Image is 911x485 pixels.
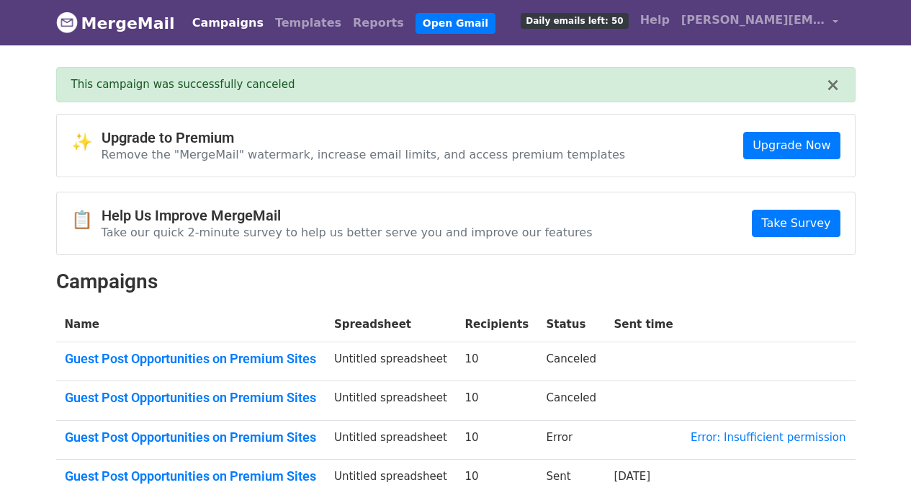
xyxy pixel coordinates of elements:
a: Open Gmail [416,13,495,34]
a: Guest Post Opportunities on Premium Sites [65,390,317,406]
img: MergeMail logo [56,12,78,33]
span: ✨ [71,132,102,153]
a: Daily emails left: 50 [515,6,634,35]
td: 10 [456,342,537,381]
a: Help [634,6,676,35]
td: Untitled spreadsheet [326,420,457,460]
span: [PERSON_NAME][EMAIL_ADDRESS][DOMAIN_NAME] [681,12,825,29]
a: [DATE] [614,470,650,483]
td: Untitled spreadsheet [326,381,457,421]
td: Canceled [537,381,605,421]
td: 10 [456,420,537,460]
h2: Campaigns [56,270,856,294]
a: Take Survey [752,210,840,237]
a: Error: Insufficient permission [691,431,846,444]
h4: Upgrade to Premium [102,129,626,146]
span: 📋 [71,210,102,231]
a: Upgrade Now [743,132,840,159]
a: Guest Post Opportunities on Premium Sites [65,351,317,367]
a: Campaigns [187,9,269,37]
a: Templates [269,9,347,37]
p: Remove the "MergeMail" watermark, increase email limits, and access premium templates [102,147,626,162]
td: 10 [456,381,537,421]
a: Guest Post Opportunities on Premium Sites [65,430,317,445]
th: Name [56,308,326,342]
a: Reports [347,9,410,37]
th: Sent time [605,308,682,342]
td: Untitled spreadsheet [326,342,457,381]
a: [PERSON_NAME][EMAIL_ADDRESS][DOMAIN_NAME] [676,6,844,40]
a: MergeMail [56,8,175,38]
span: Daily emails left: 50 [521,13,628,29]
h4: Help Us Improve MergeMail [102,207,593,224]
p: Take our quick 2-minute survey to help us better serve you and improve our features [102,225,593,240]
button: × [825,76,840,94]
th: Spreadsheet [326,308,457,342]
th: Status [537,308,605,342]
a: Guest Post Opportunities on Premium Sites [65,468,317,484]
td: Error [537,420,605,460]
td: Canceled [537,342,605,381]
th: Recipients [456,308,537,342]
div: This campaign was successfully canceled [71,76,826,93]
